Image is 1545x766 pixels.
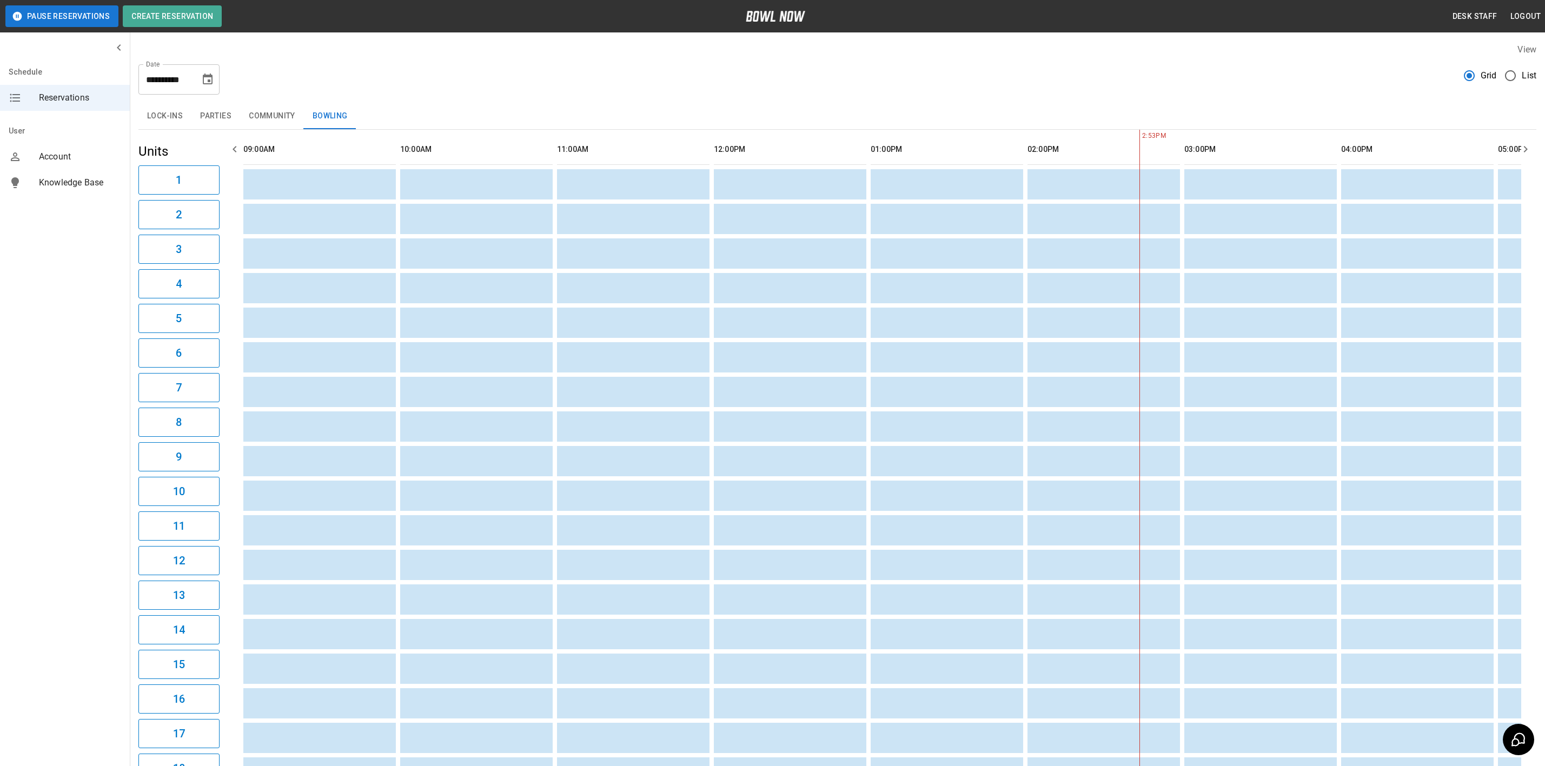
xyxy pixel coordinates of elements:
[123,5,222,27] button: Create Reservation
[173,725,185,742] h6: 17
[138,304,220,333] button: 5
[176,310,182,327] h6: 5
[39,91,121,104] span: Reservations
[176,241,182,258] h6: 3
[173,587,185,604] h6: 13
[138,338,220,368] button: 6
[173,690,185,708] h6: 16
[138,615,220,644] button: 14
[243,134,396,165] th: 09:00AM
[173,621,185,638] h6: 14
[5,5,118,27] button: Pause Reservations
[714,134,866,165] th: 12:00PM
[176,275,182,292] h6: 4
[176,344,182,362] h6: 6
[39,176,121,189] span: Knowledge Base
[173,552,185,569] h6: 12
[138,546,220,575] button: 12
[138,200,220,229] button: 2
[173,656,185,673] h6: 15
[138,684,220,714] button: 16
[138,719,220,748] button: 17
[400,134,553,165] th: 10:00AM
[176,414,182,431] h6: 8
[138,103,191,129] button: Lock-ins
[1522,69,1536,82] span: List
[138,581,220,610] button: 13
[138,408,220,437] button: 8
[176,206,182,223] h6: 2
[240,103,304,129] button: Community
[138,269,220,298] button: 4
[1481,69,1497,82] span: Grid
[138,103,1536,129] div: inventory tabs
[176,379,182,396] h6: 7
[1139,131,1142,142] span: 2:53PM
[138,143,220,160] h5: Units
[176,448,182,465] h6: 9
[138,650,220,679] button: 15
[173,517,185,535] h6: 11
[39,150,121,163] span: Account
[138,373,220,402] button: 7
[176,171,182,189] h6: 1
[197,69,218,90] button: Choose date, selected date is Nov 7, 2025
[138,477,220,506] button: 10
[138,165,220,195] button: 1
[138,442,220,471] button: 9
[1506,6,1545,26] button: Logout
[173,483,185,500] h6: 10
[557,134,709,165] th: 11:00AM
[138,235,220,264] button: 3
[191,103,240,129] button: Parties
[138,511,220,541] button: 11
[1448,6,1502,26] button: Desk Staff
[1517,44,1536,55] label: View
[746,11,805,22] img: logo
[304,103,356,129] button: Bowling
